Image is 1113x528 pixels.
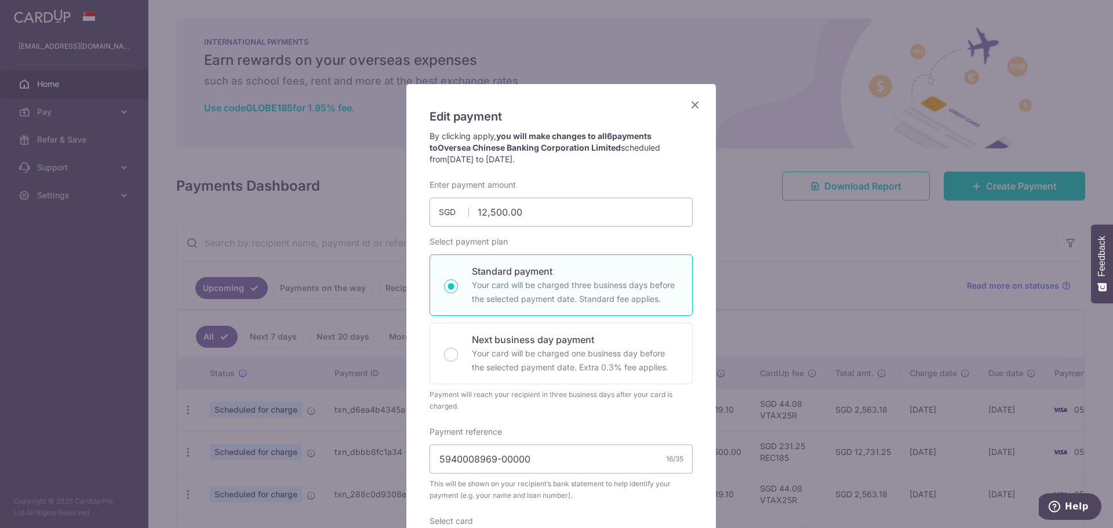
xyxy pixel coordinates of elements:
[430,236,508,247] label: Select payment plan
[439,206,469,218] span: SGD
[430,179,516,191] label: Enter payment amount
[472,264,678,278] p: Standard payment
[1039,493,1101,522] iframe: Opens a widget where you can find more information
[472,278,678,306] p: Your card will be charged three business days before the selected payment date. Standard fee appl...
[666,453,683,465] div: 16/35
[688,98,702,112] button: Close
[1097,236,1107,276] span: Feedback
[430,107,693,126] h5: Edit payment
[1091,224,1113,303] button: Feedback - Show survey
[430,130,693,165] p: By clicking apply, scheduled from .
[472,347,678,374] p: Your card will be charged one business day before the selected payment date. Extra 0.3% fee applies.
[472,333,678,347] p: Next business day payment
[447,154,512,164] span: [DATE] to [DATE]
[430,426,502,438] label: Payment reference
[438,143,621,152] span: Oversea Chinese Banking Corporation Limited
[430,198,693,227] input: 0.00
[430,131,652,152] strong: you will make changes to all payments to
[430,515,473,527] label: Select card
[430,478,693,501] span: This will be shown on your recipient’s bank statement to help identify your payment (e.g. your na...
[607,131,612,141] span: 6
[430,389,693,412] div: Payment will reach your recipient in three business days after your card is charged.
